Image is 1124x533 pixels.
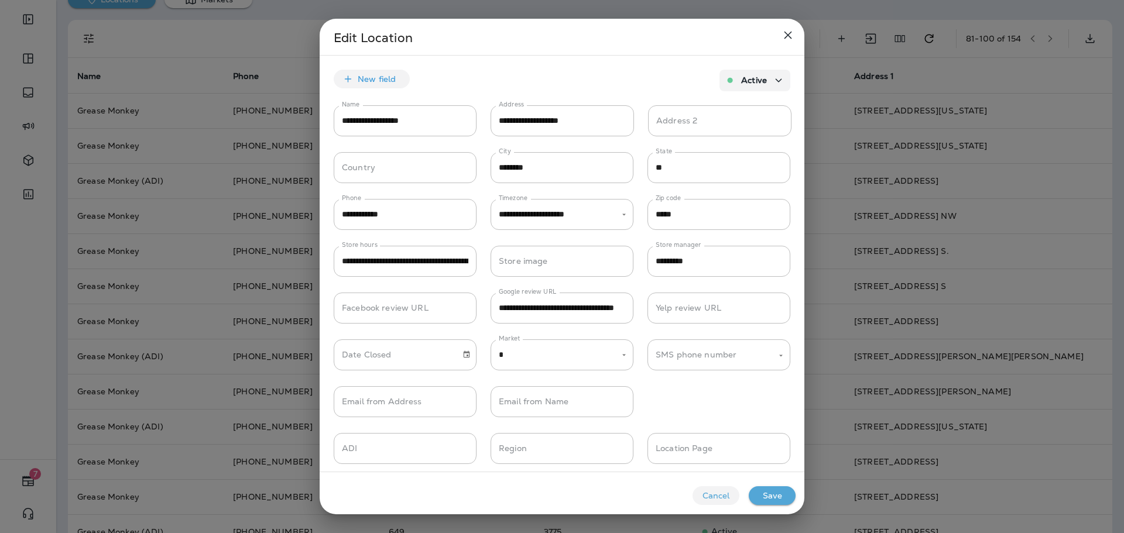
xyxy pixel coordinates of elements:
[499,334,520,343] label: Market
[619,349,629,360] button: Open
[749,486,796,505] button: Save
[342,240,378,249] label: Store hours
[656,194,681,202] label: Zip code
[776,23,800,47] button: close
[499,287,557,296] label: Google review URL
[358,74,396,84] p: New field
[619,209,629,219] button: Open
[334,70,410,88] button: New field
[499,194,527,202] label: Timezone
[499,100,524,109] label: Address
[320,19,804,55] h2: Edit Location
[741,75,767,85] p: Active
[776,350,786,360] button: Open
[719,70,790,91] button: Active
[342,100,359,109] label: Name
[693,486,739,505] button: Cancel
[458,346,475,363] button: Choose date
[499,147,511,156] label: City
[342,194,361,202] label: Phone
[656,240,701,249] label: Store manager
[656,147,672,156] label: State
